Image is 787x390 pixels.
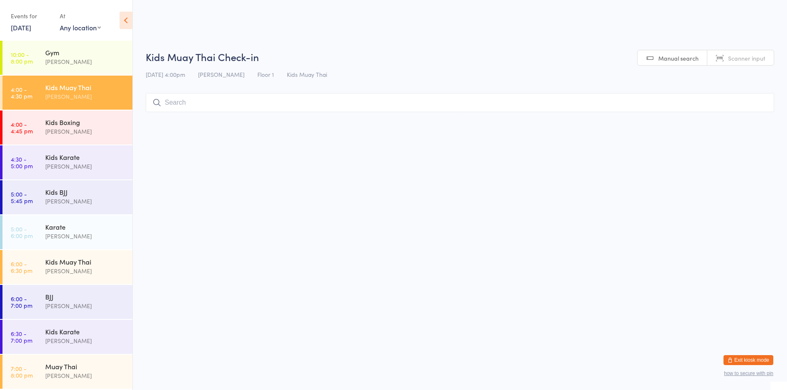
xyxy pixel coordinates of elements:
[45,127,125,136] div: [PERSON_NAME]
[287,70,327,78] span: Kids Muay Thai
[45,118,125,127] div: Kids Boxing
[11,260,32,274] time: 6:00 - 6:30 pm
[45,292,125,301] div: BJJ
[146,93,774,112] input: Search
[45,222,125,231] div: Karate
[11,365,33,378] time: 7:00 - 8:00 pm
[45,162,125,171] div: [PERSON_NAME]
[45,257,125,266] div: Kids Muay Thai
[45,83,125,92] div: Kids Muay Thai
[2,145,132,179] a: 4:30 -5:00 pmKids Karate[PERSON_NAME]
[146,50,774,64] h2: Kids Muay Thai Check-in
[11,295,32,309] time: 6:00 - 7:00 pm
[2,355,132,389] a: 7:00 -8:00 pmMuay Thai[PERSON_NAME]
[11,330,32,343] time: 6:30 - 7:00 pm
[45,301,125,311] div: [PERSON_NAME]
[198,70,244,78] span: [PERSON_NAME]
[11,51,33,64] time: 10:00 - 8:00 pm
[45,152,125,162] div: Kids Karate
[60,9,101,23] div: At
[2,110,132,145] a: 4:00 -4:45 pmKids Boxing[PERSON_NAME]
[11,121,33,134] time: 4:00 - 4:45 pm
[45,48,125,57] div: Gym
[45,371,125,380] div: [PERSON_NAME]
[11,9,51,23] div: Events for
[2,41,132,75] a: 10:00 -8:00 pmGym[PERSON_NAME]
[45,187,125,196] div: Kids BJJ
[2,250,132,284] a: 6:00 -6:30 pmKids Muay Thai[PERSON_NAME]
[45,231,125,241] div: [PERSON_NAME]
[11,86,32,99] time: 4:00 - 4:30 pm
[45,362,125,371] div: Muay Thai
[11,156,33,169] time: 4:30 - 5:00 pm
[728,54,765,62] span: Scanner input
[45,92,125,101] div: [PERSON_NAME]
[60,23,101,32] div: Any location
[45,57,125,66] div: [PERSON_NAME]
[2,76,132,110] a: 4:00 -4:30 pmKids Muay Thai[PERSON_NAME]
[724,370,773,376] button: how to secure with pin
[2,215,132,249] a: 5:00 -6:00 pmKarate[PERSON_NAME]
[11,191,33,204] time: 5:00 - 5:45 pm
[257,70,274,78] span: Floor 1
[11,226,33,239] time: 5:00 - 6:00 pm
[2,320,132,354] a: 6:30 -7:00 pmKids Karate[PERSON_NAME]
[2,285,132,319] a: 6:00 -7:00 pmBJJ[PERSON_NAME]
[11,23,31,32] a: [DATE]
[658,54,699,62] span: Manual search
[723,355,773,365] button: Exit kiosk mode
[45,336,125,346] div: [PERSON_NAME]
[2,180,132,214] a: 5:00 -5:45 pmKids BJJ[PERSON_NAME]
[45,196,125,206] div: [PERSON_NAME]
[45,266,125,276] div: [PERSON_NAME]
[146,70,185,78] span: [DATE] 4:00pm
[45,327,125,336] div: Kids Karate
